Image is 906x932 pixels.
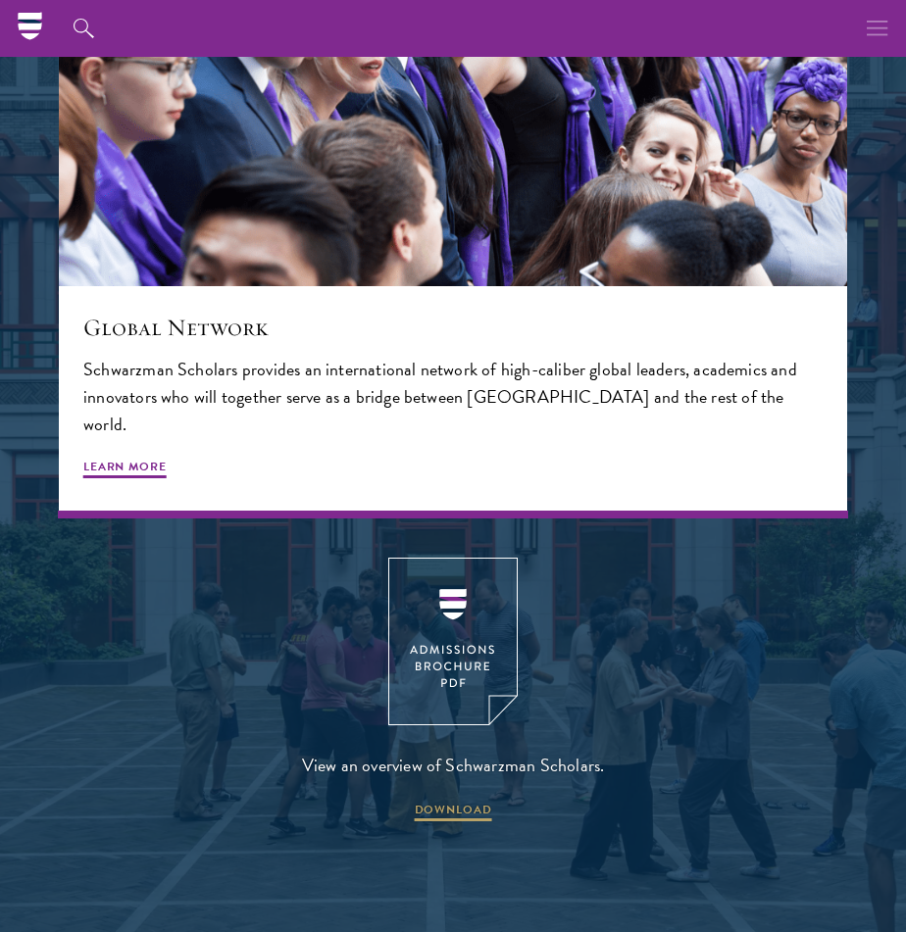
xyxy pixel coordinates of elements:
[83,311,823,344] h5: Global Network
[302,751,605,780] span: View an overview of Schwarzman Scholars.
[302,558,605,823] a: View an overview of Schwarzman Scholars. DOWNLOAD
[83,458,167,481] span: Learn More
[415,801,492,824] span: DOWNLOAD
[83,356,823,438] p: Schwarzman Scholars provides an international network of high-caliber global leaders, academics a...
